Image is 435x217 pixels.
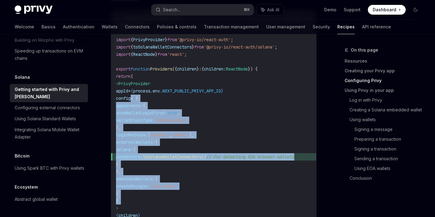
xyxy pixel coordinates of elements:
a: Preparing a transaction [354,134,425,144]
span: from [158,52,167,57]
span: , [170,132,172,138]
span: } [221,88,223,94]
span: On this page [351,46,378,54]
span: Ask AI [267,7,279,13]
a: Using wallets [350,115,425,125]
div: Using Solana Standard Wallets [15,115,76,122]
span: Dashboard [373,7,396,13]
span: import [116,52,131,57]
a: Using Spark BTC with Privy wallets [10,163,88,174]
span: embeddedWallets: [116,176,155,182]
a: Integrating Solana Mobile Wallet Adapter [10,124,88,143]
span: export [116,66,131,72]
span: 'solana-only' [155,118,187,123]
h5: Solana [15,74,30,81]
span: { [155,176,158,182]
span: }, [116,169,121,174]
span: < [116,81,118,86]
span: } [116,191,118,196]
span: import [116,37,131,42]
span: loginMethods: [116,132,148,138]
span: } [192,44,194,50]
span: { [155,139,158,145]
div: Search... [163,6,180,13]
span: function [131,66,150,72]
span: return [116,74,131,79]
a: Welcome [15,20,34,34]
span: ({ [172,66,177,72]
span: } [155,52,158,57]
a: Using EOA wallets [354,164,425,173]
span: children [177,66,197,72]
span: children [204,66,223,72]
a: Configuring Privy [345,76,425,85]
div: Integrating Solana Mobile Wallet Adapter [15,126,84,141]
span: PrivyProvider [118,81,150,86]
span: from [167,37,177,42]
a: Demo [324,7,336,13]
span: [ [148,132,150,138]
a: Connectors [125,20,150,34]
div: Abstract global wallet [15,196,58,203]
div: Speeding up transactions on EVM chains [15,47,84,62]
span: { [131,88,133,94]
span: externalWallets: [116,139,155,145]
a: Wallets [102,20,118,34]
a: Using Solana Standard Wallets [10,113,88,124]
span: ( [131,74,133,79]
div: Configuring external connectors [15,104,80,111]
a: Authentication [63,20,94,34]
a: API reference [362,20,391,34]
span: ], [189,132,194,138]
a: Signing a transaction [354,144,425,154]
a: Transaction management [204,20,259,34]
span: = [128,88,131,94]
span: } [118,198,121,204]
span: { [131,52,133,57]
span: } [116,161,118,167]
span: PrivyProvider [133,37,165,42]
span: // For detecting EOA browser wallets [206,154,294,160]
a: Security [313,20,330,34]
span: ReactNode [133,52,155,57]
span: { [131,44,133,50]
span: ; [275,44,277,50]
button: Search...⌘K [151,4,253,15]
a: Log in with Privy [350,95,425,105]
span: . [150,88,153,94]
span: , [177,110,179,116]
span: config [116,96,131,101]
span: import [116,44,131,50]
span: } [116,198,118,204]
a: Creating a Solana embedded wallet [350,105,425,115]
span: env [153,88,160,94]
a: Signing a message [354,125,425,134]
span: toSolanaWalletConnectors [133,44,192,50]
span: { [143,103,145,108]
span: 'wallet' [150,132,170,138]
span: { [136,96,138,101]
div: Using Spark BTC with Privy wallets [15,165,84,172]
span: = [131,96,133,101]
a: Sending a transaction [354,154,425,164]
span: createOnLogin: [116,183,150,189]
span: ⌘ K [244,7,250,12]
a: Configuring external connectors [10,102,88,113]
span: 'react' [167,52,184,57]
span: NEXT_PUBLIC_PRIVY_APP_ID [162,88,221,94]
a: Support [344,7,361,13]
a: Speeding up transactions on EVM chains [10,45,88,64]
span: '@privy-io/react-auth' [177,37,231,42]
span: { [133,147,136,152]
span: }) { [248,66,258,72]
span: Providers [150,66,172,72]
span: solana: [116,147,133,152]
span: { [133,96,136,101]
span: connectors: [116,154,143,160]
span: ; [231,37,233,42]
h5: Bitcoin [15,152,30,160]
span: }, [116,125,121,130]
span: } [197,66,199,72]
span: from [194,44,204,50]
span: ReactNode [226,66,248,72]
